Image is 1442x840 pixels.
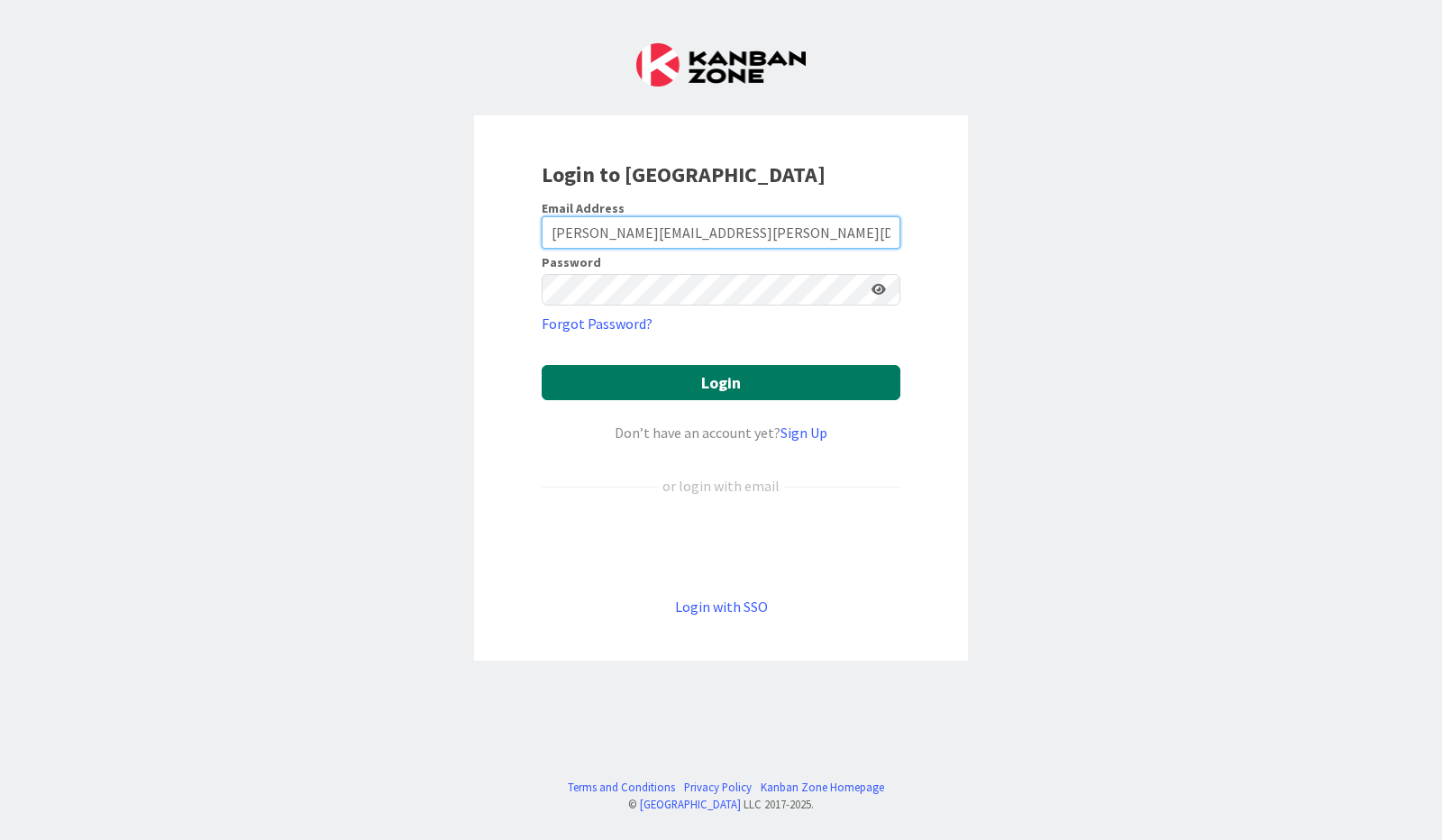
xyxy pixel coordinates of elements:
[640,797,741,811] a: [GEOGRAPHIC_DATA]
[780,424,827,442] a: Sign Up
[658,475,784,497] div: or login with email
[542,160,826,188] b: Login to [GEOGRAPHIC_DATA]
[533,526,909,566] iframe: Sign in with Google Button
[636,43,806,87] img: Kanban Zone
[675,598,768,616] a: Login with SSO
[761,779,884,796] a: Kanban Zone Homepage
[568,779,675,796] a: Terms and Conditions
[684,779,752,796] a: Privacy Policy
[542,256,601,269] label: Password
[542,422,900,443] div: Don’t have an account yet?
[542,313,653,334] a: Forgot Password?
[542,200,625,216] label: Email Address
[542,365,900,400] button: Login
[559,796,884,813] div: © LLC 2017- 2025 .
